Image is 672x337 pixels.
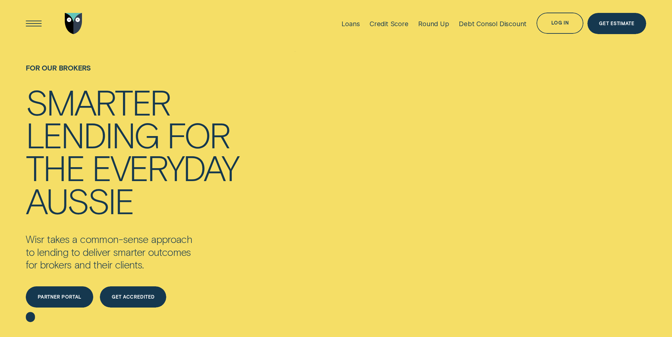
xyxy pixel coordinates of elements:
div: the [26,151,84,184]
div: Aussie [26,184,133,217]
a: Get Accredited [100,286,166,308]
h4: Smarter lending for the everyday Aussie [26,85,238,217]
div: Credit Score [370,20,409,28]
p: Wisr takes a common-sense approach to lending to deliver smarter outcomes for brokers and their c... [26,233,229,271]
div: Partner Portal [38,295,82,299]
div: Round Up [418,20,449,28]
a: Partner Portal [26,286,93,308]
h1: For Our Brokers [26,64,238,85]
div: Loans [341,20,360,28]
img: Wisr [65,13,82,34]
button: Log in [536,13,583,34]
div: Smarter [26,85,170,118]
div: lending [26,118,159,151]
a: Get Estimate [587,13,646,34]
button: Open Menu [23,13,44,34]
div: for [167,118,230,151]
div: Debt Consol Discount [459,20,527,28]
div: everyday [92,151,239,184]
